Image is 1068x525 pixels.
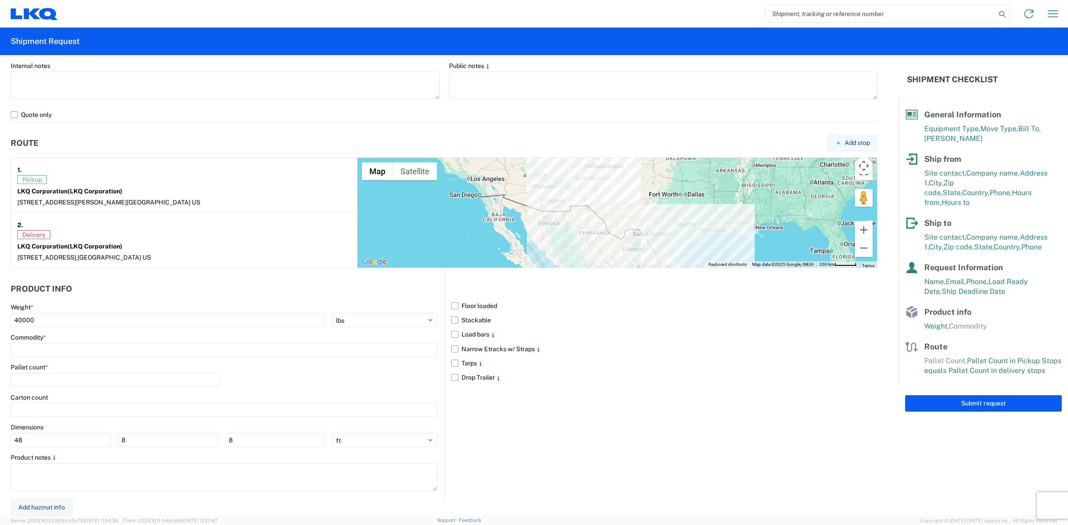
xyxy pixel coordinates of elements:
[924,322,949,330] span: Weight,
[920,517,1057,525] span: Copyright © [DATE]-[DATE] Agistix Inc., All Rights Reserved
[451,356,878,370] label: Tarps
[924,277,946,286] span: Name,
[127,199,200,206] span: [GEOGRAPHIC_DATA] US
[845,139,870,147] span: Add stop
[451,342,878,356] label: Narrow Etracks w/ Straps
[974,243,994,251] span: State,
[949,322,987,330] span: Commodity
[966,233,1020,241] span: Company name,
[962,188,990,197] span: Country,
[752,262,814,267] span: Map data ©2025 Google, INEGI
[924,218,951,228] span: Ship to
[929,243,943,251] span: City,
[451,313,878,327] label: Stackable
[765,5,996,22] input: Shipment, tracking or reference number
[929,179,943,187] span: City,
[1021,243,1042,251] span: Phone
[946,277,966,286] span: Email,
[966,277,988,286] span: Phone,
[907,74,998,85] h2: Shipment Checklist
[122,518,218,523] span: Client: 2025.16.0-b4dc8a9
[68,188,122,195] span: (LKQ Corporation)
[828,135,878,151] button: Add stop
[11,303,33,311] label: Weight
[68,243,122,250] span: (LKQ Corporation)
[17,243,122,250] strong: LKQ Corporation
[924,342,947,351] span: Route
[990,188,1012,197] span: Phone,
[459,517,481,523] a: Feedback
[393,162,437,180] button: Show satellite imagery
[17,199,127,206] span: [STREET_ADDRESS][PERSON_NAME]
[11,363,48,371] label: Pallet count
[924,154,961,164] span: Ship from
[17,164,22,175] strong: 1.
[360,256,389,268] img: Google
[11,518,118,523] span: Server: 2025.16.0-21b0bc45e7b
[924,233,966,241] span: Site contact,
[905,395,1062,412] button: Submit request
[966,169,1020,177] span: Company name,
[924,263,1003,272] span: Request Information
[855,221,873,239] button: Zoom in
[924,110,1001,119] span: General Information
[11,393,48,401] label: Carton count
[994,243,1021,251] span: Country,
[924,134,983,143] span: [PERSON_NAME]
[84,518,118,523] span: [DATE] 11:54:36
[943,243,974,251] span: Zip code,
[11,139,38,148] h2: Route
[451,299,878,313] label: Floor loaded
[11,36,80,47] h2: Shipment Request
[11,285,72,293] h2: Product Info
[11,62,50,70] label: Internal notes
[451,327,878,341] label: Load bars
[225,433,325,447] input: H
[11,453,58,461] label: Product notes
[77,254,151,261] span: [GEOGRAPHIC_DATA] US
[362,162,393,180] button: Show street map
[11,423,44,431] label: Dimensions
[943,188,962,197] span: State,
[11,333,46,341] label: Commodity
[924,307,971,317] span: Product info
[17,254,77,261] span: [STREET_ADDRESS],
[1018,124,1041,133] span: Bill To,
[17,188,122,195] strong: LKQ Corporation
[17,219,23,230] strong: 2.
[924,357,1061,375] span: Pallet Count in Pickup Stops equals Pallet Count in delivery stops
[118,433,218,447] input: W
[17,230,50,239] span: Delivery
[451,370,878,385] label: Drop Trailer
[855,239,873,257] button: Zoom out
[855,189,873,207] button: Drag Pegman onto the map to open Street View
[855,157,873,175] button: Map camera controls
[980,124,1018,133] span: Move Type,
[942,287,1005,296] span: Ship Deadline Date
[183,518,218,523] span: [DATE] 11:37:47
[817,261,859,268] button: Map Scale: 200 km per 46 pixels
[437,517,459,523] a: Support
[449,62,491,70] label: Public notes
[11,499,73,516] button: Add hazmat info
[862,263,874,268] a: Terms
[942,198,970,207] span: Hours to
[360,256,389,268] a: Open this area in Google Maps (opens a new window)
[11,433,111,447] input: L
[924,169,966,177] span: Site contact,
[924,357,967,365] span: Pallet Count,
[819,262,834,267] span: 200 km
[17,175,47,184] span: Pickup
[924,124,980,133] span: Equipment Type,
[11,108,878,122] label: Quote only
[708,261,747,268] button: Keyboard shortcuts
